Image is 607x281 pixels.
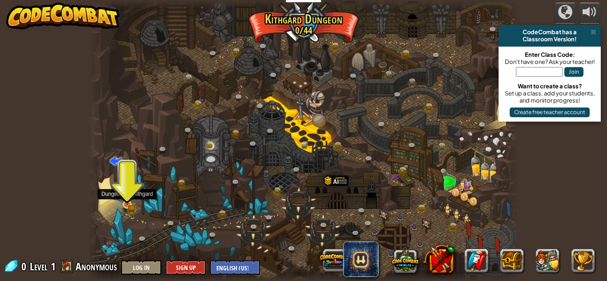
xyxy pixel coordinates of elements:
button: Log In [121,260,161,275]
span: Level [30,259,48,274]
div: Set up a class, add your students, and monitor progress! [503,90,596,104]
img: level-banner-unlock.png [122,183,132,206]
button: Join [564,67,583,77]
span: 1 [51,259,56,273]
img: portrait.png [124,191,130,197]
img: portrait.png [199,98,204,102]
span: 0 [21,259,29,273]
button: Create free teacher account [510,107,590,117]
div: CodeCombat has a [502,28,597,36]
button: Sign Up [166,260,206,275]
div: Enter Class Code: [503,51,596,58]
span: Anonymous [76,259,117,273]
button: Campaigns [554,3,576,24]
div: Don't have one? Ask your teacher! [503,58,596,65]
button: Adjust volume [579,3,601,24]
img: portrait.png [404,164,409,168]
div: Want to create a class? [503,83,596,90]
div: Classroom Version! [502,36,597,43]
img: portrait.png [279,185,284,189]
img: CodeCombat - Learn how to code by playing a game [6,3,120,29]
